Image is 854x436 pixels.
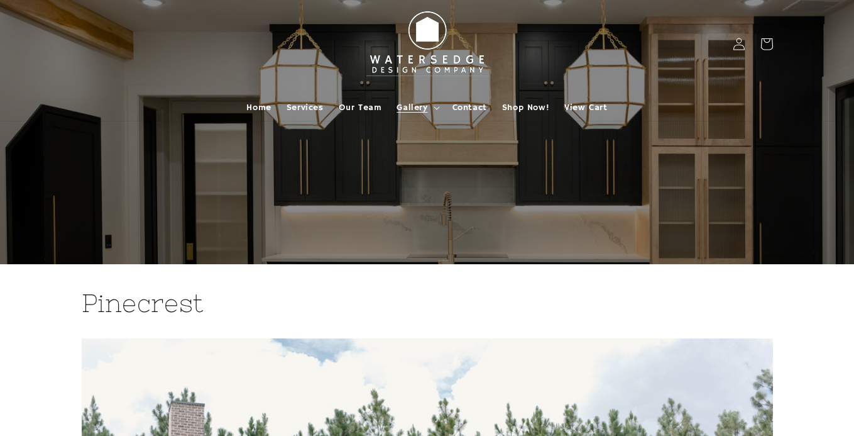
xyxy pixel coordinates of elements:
summary: Gallery [389,94,444,121]
span: View Cart [564,102,607,113]
a: Services [279,94,331,121]
span: Our Team [339,102,382,113]
span: Home [246,102,271,113]
span: Shop Now! [502,102,549,113]
span: Services [287,102,324,113]
span: Gallery [397,102,427,113]
a: Home [239,94,278,121]
span: Contact [452,102,487,113]
a: Contact [445,94,495,121]
h2: Pinecrest [82,287,773,320]
a: Our Team [331,94,390,121]
a: Shop Now! [495,94,557,121]
img: Watersedge Design Co [358,5,496,83]
a: View Cart [557,94,615,121]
